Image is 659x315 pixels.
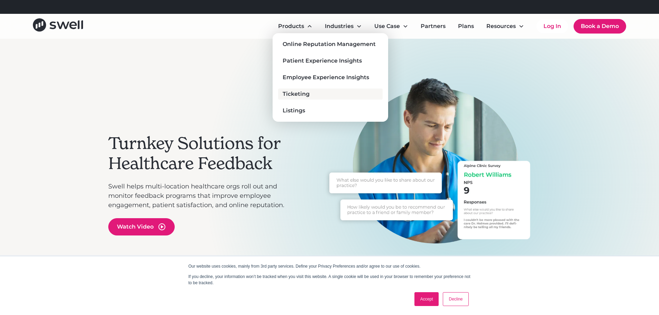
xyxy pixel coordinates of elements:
div: Listings [283,106,305,115]
div: Use Case [369,19,414,33]
div: Industries [319,19,367,33]
a: home [33,18,83,34]
div: Products [278,22,304,30]
div: Online Reputation Management [283,40,376,48]
div: carousel [302,77,551,291]
a: Accept [414,292,439,306]
div: Patient Experience Insights [283,57,362,65]
iframe: Chat Widget [541,240,659,315]
nav: Products [273,33,388,122]
div: Ticketing [283,90,310,98]
div: Industries [325,22,354,30]
div: Products [273,19,318,33]
h2: Turnkey Solutions for Healthcare Feedback [108,133,295,173]
p: If you decline, your information won’t be tracked when you visit this website. A single cookie wi... [189,274,471,286]
div: Employee Experience Insights [283,73,369,82]
div: Resources [481,19,530,33]
a: Book a Demo [574,19,626,34]
div: 2 of 3 [302,77,551,269]
a: Plans [452,19,479,33]
div: Resources [486,22,516,30]
a: Online Reputation Management [278,39,383,50]
div: Use Case [374,22,400,30]
a: Decline [443,292,468,306]
a: Employee Experience Insights [278,72,383,83]
p: Swell helps multi-location healthcare orgs roll out and monitor feedback programs that improve em... [108,182,295,210]
a: Listings [278,105,383,116]
a: Log In [537,19,568,33]
div: Watch Video [117,223,154,231]
a: Ticketing [278,89,383,100]
a: Patient Experience Insights [278,55,383,66]
a: open lightbox [108,218,175,235]
a: Partners [415,19,451,33]
p: Our website uses cookies, mainly from 3rd party services. Define your Privacy Preferences and/or ... [189,263,471,269]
